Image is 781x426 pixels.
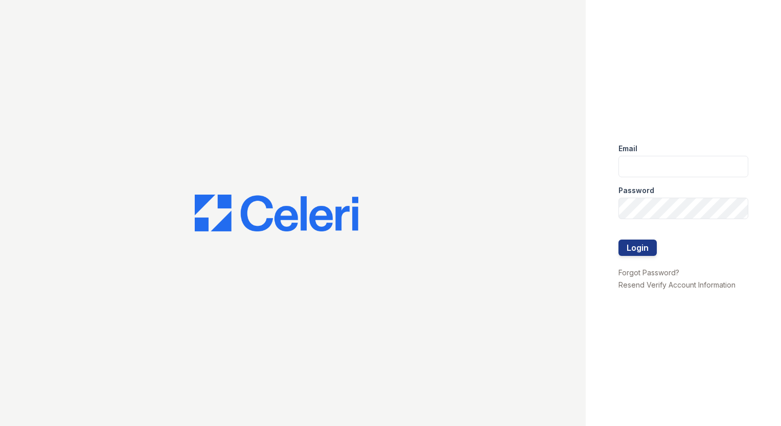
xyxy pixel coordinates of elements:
[195,195,358,231] img: CE_Logo_Blue-a8612792a0a2168367f1c8372b55b34899dd931a85d93a1a3d3e32e68fde9ad4.png
[618,280,736,289] a: Resend Verify Account Information
[618,144,637,154] label: Email
[618,185,654,196] label: Password
[618,240,657,256] button: Login
[618,268,679,277] a: Forgot Password?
